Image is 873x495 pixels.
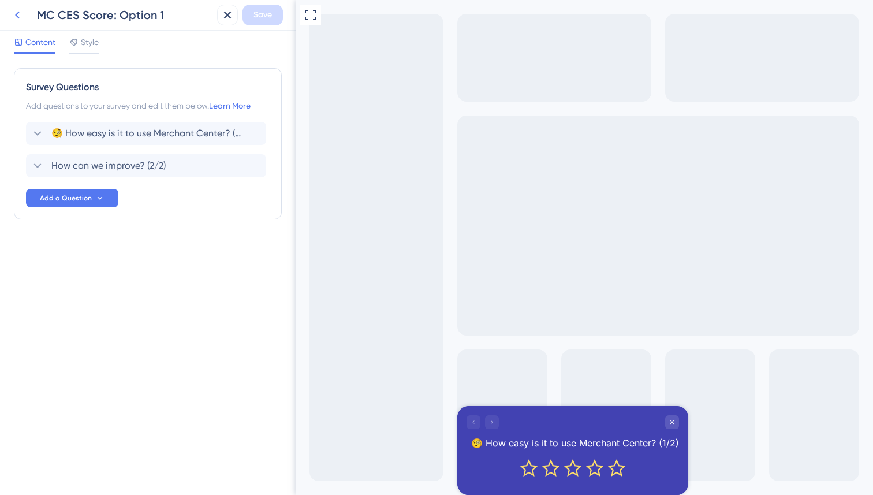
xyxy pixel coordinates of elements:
span: Content [25,35,55,49]
span: Style [81,35,99,49]
a: Learn More [209,101,251,110]
span: Save [253,8,272,22]
button: Add a Question [26,189,118,207]
span: How can we improve? (2/2) [51,159,166,173]
div: Add questions to your survey and edit them below. [26,99,270,113]
div: Survey Questions [26,80,270,94]
button: Save [242,5,283,25]
iframe: UserGuiding Survey [162,406,393,495]
div: MC CES Score: Option 1 [37,7,212,23]
span: Add a Question [40,193,92,203]
span: 🧐 How easy is it to use Merchant Center? (1/2) [51,126,242,140]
